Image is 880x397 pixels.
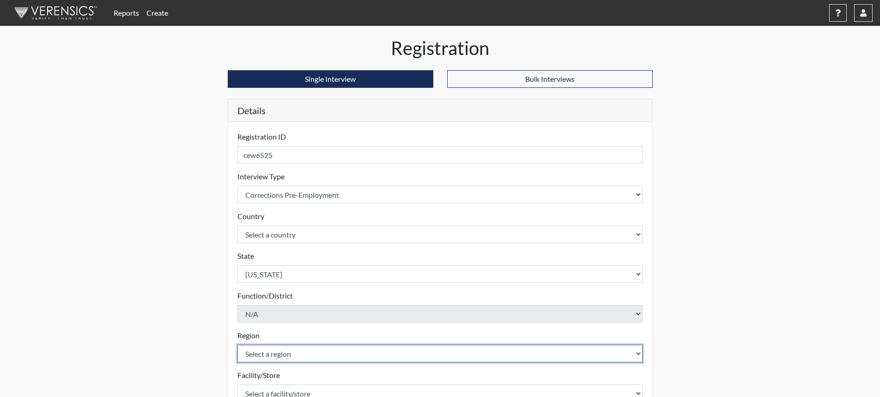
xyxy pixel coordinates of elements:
[237,131,286,142] label: Registration ID
[237,146,643,164] input: Insert a Registration ID, which needs to be a unique alphanumeric value for each interviewee
[110,4,143,22] a: Reports
[228,37,653,59] h1: Registration
[237,330,260,341] label: Region
[228,70,433,88] button: Single Interview
[237,171,285,182] label: Interview Type
[228,99,652,122] h5: Details
[237,250,254,262] label: State
[237,211,264,222] label: Country
[143,4,172,22] a: Create
[237,370,280,381] label: Facility/Store
[237,290,293,301] label: Function/District
[447,70,653,88] button: Bulk Interviews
